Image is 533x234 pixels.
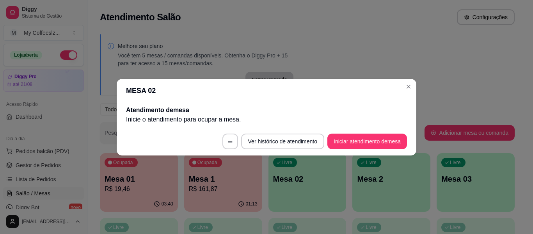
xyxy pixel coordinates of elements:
[117,79,416,102] header: MESA 02
[327,134,407,149] button: Iniciar atendimento demesa
[126,115,407,124] p: Inicie o atendimento para ocupar a mesa .
[402,80,415,93] button: Close
[126,105,407,115] h2: Atendimento de mesa
[241,134,324,149] button: Ver histórico de atendimento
